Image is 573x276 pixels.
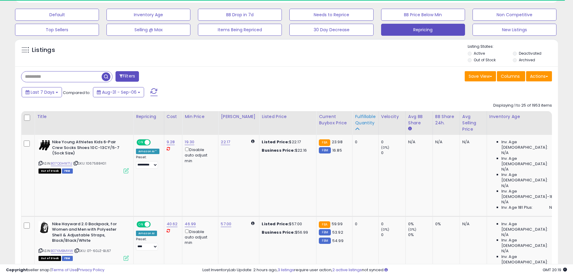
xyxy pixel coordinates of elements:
[78,267,104,273] a: Privacy Policy
[332,267,362,273] a: 2 active listings
[116,71,139,82] button: Filters
[501,199,509,205] span: N/A
[435,114,457,126] div: BB Share 24h.
[289,9,373,21] button: Needs to Reprice
[319,238,331,244] small: FBM
[381,139,405,145] div: 0
[501,139,556,150] span: Inv. Age [DEMOGRAPHIC_DATA]:
[289,24,373,36] button: 30 Day Decrease
[408,232,433,238] div: 0%
[462,114,484,132] div: Avg Selling Price
[198,9,282,21] button: BB Drop in 7d
[519,57,535,62] label: Archived
[332,238,343,244] span: 54.99
[73,161,106,166] span: | SKU: 1067588401
[501,248,509,254] span: N/A
[221,114,257,120] div: [PERSON_NAME]
[319,114,350,126] div: Current Buybox Price
[408,139,428,145] div: N/A
[501,156,556,167] span: Inv. Age [DEMOGRAPHIC_DATA]:
[39,168,61,174] span: All listings that are currently out of stock and unavailable for purchase on Amazon
[51,248,73,253] a: B07KMBM14W
[526,71,552,81] button: Actions
[319,229,331,235] small: FBM
[15,9,99,21] button: Default
[106,9,190,21] button: Inventory Age
[355,221,374,227] div: 0
[51,161,72,166] a: B07QGHW71J
[319,221,330,228] small: FBA
[136,149,159,154] div: Amazon AI *
[93,87,144,97] button: Aug-31 - Sep-06
[221,221,231,227] a: 57.00
[39,256,61,261] span: All listings that are currently out of stock and unavailable for purchase on Amazon
[501,183,509,189] span: N/A
[137,140,145,145] span: ON
[62,256,73,261] span: FBM
[39,221,51,233] img: 41hIXWL9vML._SL40_.jpg
[37,114,131,120] div: Title
[408,227,417,232] small: (0%)
[332,147,342,153] span: 16.85
[319,147,331,153] small: FBM
[15,24,99,36] button: Top Sellers
[489,114,559,120] div: Inventory Age
[51,267,77,273] a: Terms of Use
[150,222,159,227] span: OFF
[465,71,496,81] button: Save View
[381,145,390,150] small: (0%)
[137,222,145,227] span: ON
[136,231,157,236] div: Amazon AI
[355,139,374,145] div: 0
[262,221,312,227] div: $57.00
[150,140,159,145] span: OFF
[408,221,433,227] div: 0%
[332,221,343,227] span: 59.99
[501,167,509,172] span: N/A
[185,146,214,164] div: Disable auto adjust min
[32,46,55,54] h5: Listings
[381,221,405,227] div: 0
[381,114,403,120] div: Velocity
[501,232,509,238] span: N/A
[262,139,289,145] b: Listed Price:
[549,205,556,210] span: N/A
[52,221,125,245] b: Nike Hayward 2.0 Backpack, for Women and Men with Polyester Shell & Adjustable Straps, Black/Blac...
[462,139,482,145] div: N/A
[262,148,312,153] div: $22.16
[202,267,567,273] div: Last InventoryLab Update: 2 hours ago, require user action, not synced.
[474,57,496,62] label: Out of Stock
[62,168,73,174] span: FBM
[332,229,343,235] span: 53.92
[31,89,54,95] span: Last 7 Days
[22,87,62,97] button: Last 7 Days
[493,103,552,108] div: Displaying 1 to 25 of 1953 items
[185,228,214,246] div: Disable auto adjust min
[52,139,125,158] b: Nike Young Athletes Kids 6-Pair Crew Socks Shoes 10C-13CY/5-7 (Sock Size)
[262,221,289,227] b: Listed Price:
[501,254,556,265] span: Inv. Age [DEMOGRAPHIC_DATA]:
[102,89,137,95] span: Aug-31 - Sep-06
[501,205,533,210] span: Inv. Age 181 Plus:
[408,114,430,126] div: Avg BB Share
[262,229,295,235] b: Business Price:
[167,114,180,120] div: Cost
[473,9,556,21] button: Non Competitive
[63,90,91,96] span: Compared to:
[497,71,525,81] button: Columns
[332,139,343,145] span: 23.98
[381,227,390,232] small: (0%)
[435,139,455,145] div: N/A
[501,189,556,199] span: Inv. Age [DEMOGRAPHIC_DATA]-180:
[106,24,190,36] button: Selling @ Max
[501,238,556,248] span: Inv. Age [DEMOGRAPHIC_DATA]:
[136,155,159,169] div: Preset:
[167,221,178,227] a: 40.62
[355,114,376,126] div: Fulfillable Quantity
[462,221,482,227] div: N/A
[185,221,196,227] a: 46.99
[543,267,567,273] span: 2025-09-15 20:19 GMT
[185,139,194,145] a: 19.30
[381,9,465,21] button: BB Price Below Min
[167,139,175,145] a: 9.28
